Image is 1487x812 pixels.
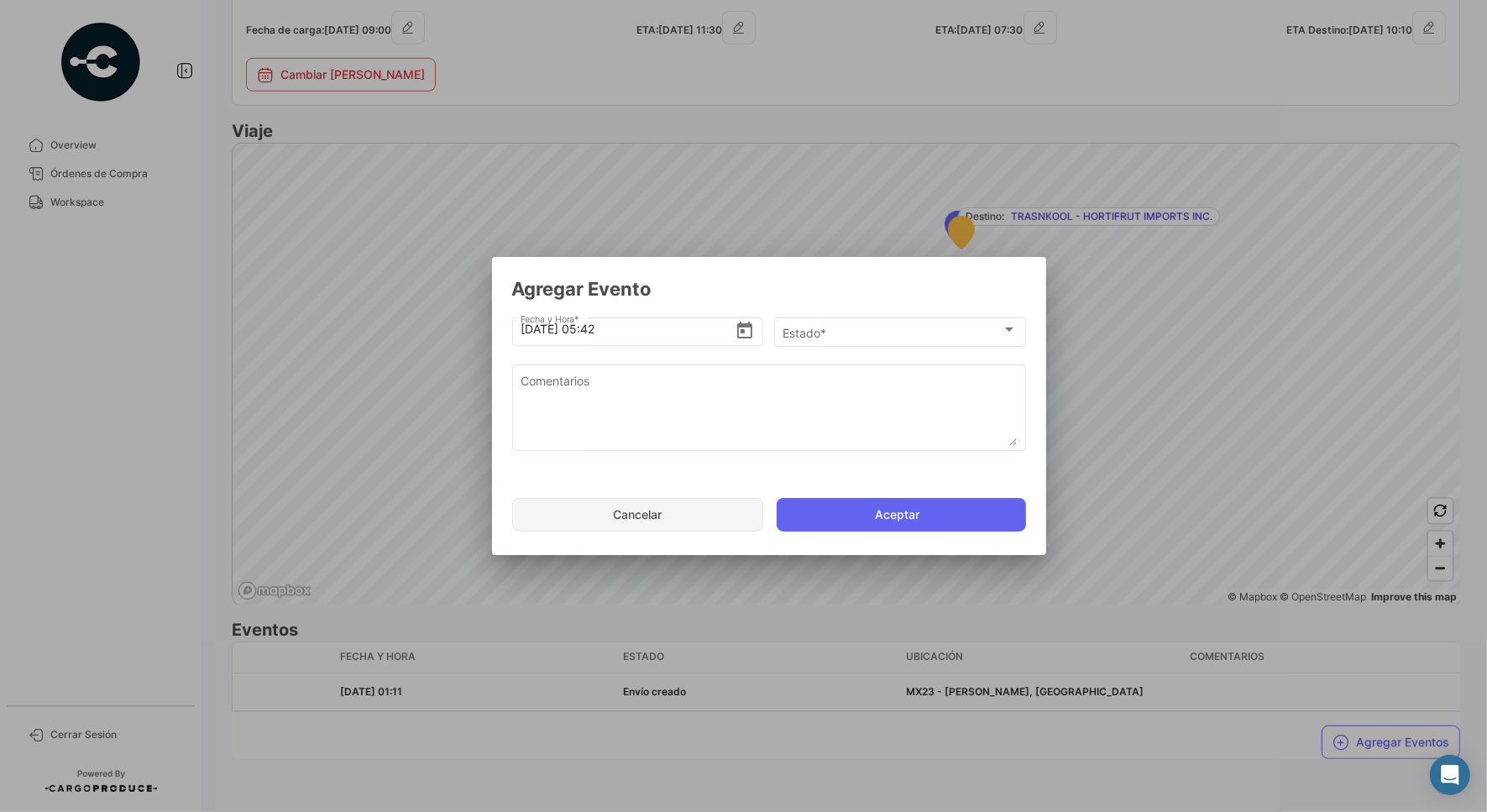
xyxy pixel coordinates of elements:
h2: Agregar Evento [512,277,1026,301]
span: Estado * [783,326,1002,340]
div: Abrir Intercom Messenger [1430,755,1470,795]
input: Seleccionar una fecha [521,300,735,359]
button: Cancelar [512,498,763,532]
button: Open calendar [735,320,755,338]
button: Aceptar [777,498,1026,532]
